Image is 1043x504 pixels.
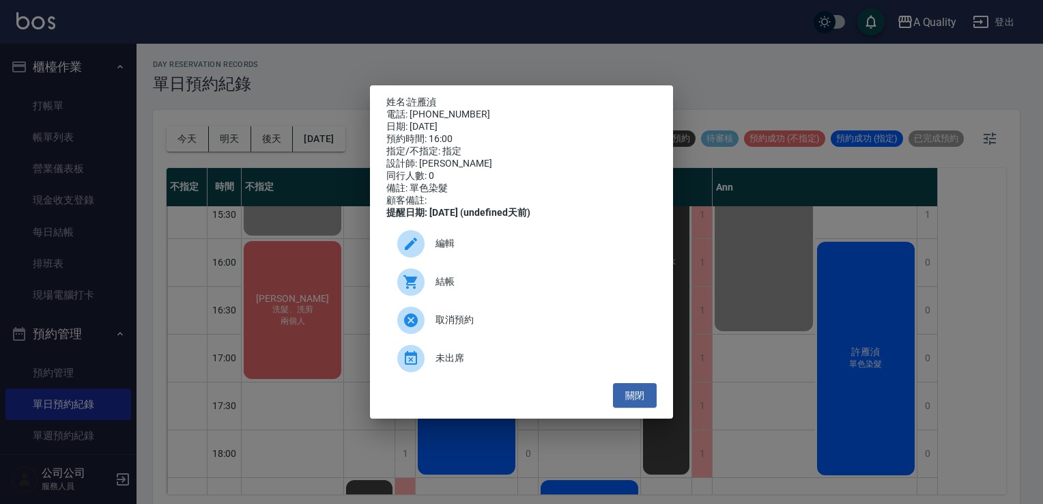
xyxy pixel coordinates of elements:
span: 取消預約 [435,313,646,327]
a: 結帳 [386,263,657,301]
a: 許雁湞 [408,96,436,107]
div: 指定/不指定: 指定 [386,145,657,158]
span: 未出席 [435,351,646,365]
div: 提醒日期: [DATE] (undefined天前) [386,207,657,219]
button: 關閉 [613,383,657,408]
div: 同行人數: 0 [386,170,657,182]
div: 編輯 [386,225,657,263]
div: 備註: 單色染髮 [386,182,657,195]
div: 電話: [PHONE_NUMBER] [386,109,657,121]
div: 設計師: [PERSON_NAME] [386,158,657,170]
div: 未出席 [386,339,657,378]
div: 顧客備註: [386,195,657,207]
div: 預約時間: 16:00 [386,133,657,145]
span: 結帳 [435,275,646,289]
div: 取消預約 [386,301,657,339]
span: 編輯 [435,236,646,251]
p: 姓名: [386,96,657,109]
div: 日期: [DATE] [386,121,657,133]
